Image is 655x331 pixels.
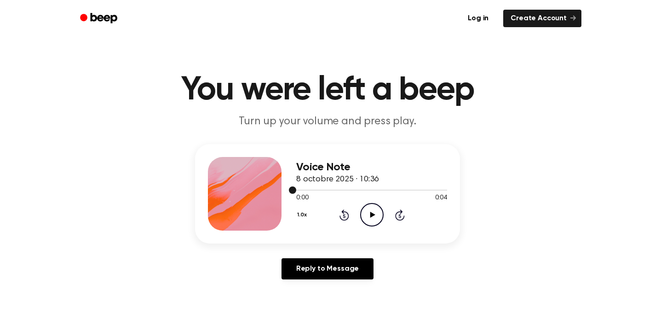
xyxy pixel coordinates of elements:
[151,114,504,129] p: Turn up your volume and press play.
[296,161,447,174] h3: Voice Note
[282,258,373,279] a: Reply to Message
[296,207,310,223] button: 1.0x
[92,74,563,107] h1: You were left a beep
[435,193,447,203] span: 0:04
[296,175,379,184] span: 8 octobre 2025 · 10:36
[503,10,581,27] a: Create Account
[459,8,498,29] a: Log in
[296,193,308,203] span: 0:00
[74,10,126,28] a: Beep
